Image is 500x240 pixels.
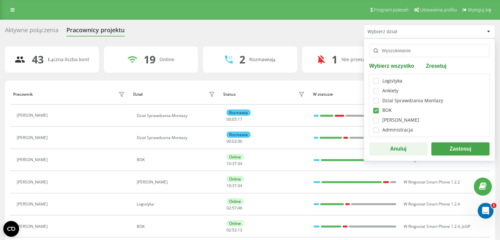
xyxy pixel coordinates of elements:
[226,228,242,232] div: : :
[137,180,217,184] div: [PERSON_NAME]
[238,138,242,144] span: 00
[369,62,416,69] button: Wybierz wszystko
[226,183,231,188] span: 10
[13,92,33,97] div: Pracownik
[17,113,49,118] div: [PERSON_NAME]
[424,62,448,69] button: Zresetuj
[226,139,242,144] div: : :
[226,116,231,122] span: 00
[137,202,217,206] div: Logistyka
[403,224,460,229] span: W Ringostat Smart Phone 1.2.4
[5,27,59,37] div: Aktywne połączenia
[226,161,242,166] div: : :
[238,183,242,188] span: 34
[226,198,244,204] div: Online
[232,183,237,188] span: 37
[420,7,457,12] span: Ustawienia profilu
[238,205,242,211] span: 46
[137,224,217,229] div: BOK
[403,179,460,185] span: W Ringostat Smart Phone 1.2.2
[462,224,470,229] span: JsSIP
[159,57,174,62] div: Online
[17,224,49,229] div: [PERSON_NAME]
[226,161,231,166] span: 10
[226,206,242,210] div: : :
[238,116,242,122] span: 17
[382,98,443,104] div: Dzial Sprawdzania Montazy
[313,92,397,97] div: W statusie
[226,205,231,211] span: 02
[137,113,217,118] div: Dzial Sprawdzania Montazy
[478,203,493,219] iframe: Intercom live chat
[232,205,237,211] span: 57
[239,53,245,66] div: 2
[368,29,446,35] div: Wybierz dział
[226,176,244,182] div: Online
[66,27,125,37] div: Pracownicy projektu
[17,157,49,162] div: [PERSON_NAME]
[431,142,489,156] button: Zastosuj
[491,203,496,208] span: 1
[226,220,244,227] div: Online
[382,108,392,113] div: BOK
[226,132,250,138] div: Rozmawia
[238,161,242,166] span: 34
[17,202,49,206] div: [PERSON_NAME]
[223,92,236,97] div: Status
[232,116,237,122] span: 05
[232,161,237,166] span: 37
[226,227,231,233] span: 02
[249,57,275,62] div: Rozmawiają
[226,138,231,144] span: 00
[332,53,338,66] div: 1
[133,92,142,97] div: Dział
[17,135,49,140] div: [PERSON_NAME]
[137,157,217,162] div: BOK
[342,57,380,62] div: Nie przeszkadzać
[144,53,155,66] div: 19
[403,201,460,207] span: W Ringostat Smart Phone 1.2.4
[226,117,242,122] div: : :
[137,135,217,140] div: Dzial Sprawdzania Montazy
[226,183,242,188] div: : :
[369,44,489,57] input: Wyszukiwanie
[382,78,402,84] div: Logistyka
[3,221,19,237] button: Open CMP widget
[226,154,244,160] div: Online
[17,180,49,184] div: [PERSON_NAME]
[232,138,237,144] span: 02
[232,227,237,233] span: 52
[382,117,419,123] div: [PERSON_NAME]
[374,7,409,12] span: Program poleceń
[382,127,413,133] div: Administracja
[238,227,242,233] span: 13
[48,57,89,62] div: Łączna liczba kont
[382,88,398,94] div: Ankiety
[468,7,491,12] span: Wyloguj się
[369,142,427,156] button: Anuluj
[32,53,44,66] div: 43
[226,109,250,116] div: Rozmawia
